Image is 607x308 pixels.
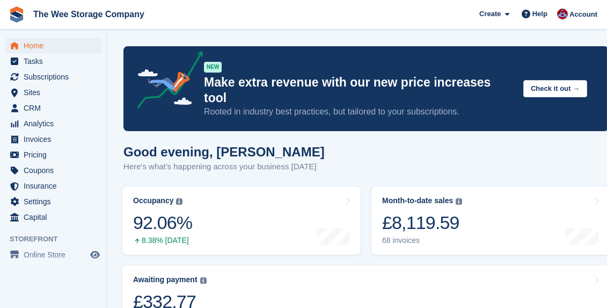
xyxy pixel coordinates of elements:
span: Create [479,9,501,19]
div: £8,119.59 [382,212,462,234]
a: The Wee Storage Company [29,5,149,23]
a: menu [5,69,101,84]
a: menu [5,38,101,53]
div: 92.06% [133,212,192,234]
span: Settings [24,194,88,209]
span: Subscriptions [24,69,88,84]
img: stora-icon-8386f47178a22dfd0bd8f6a31ec36ba5ce8667c1dd55bd0f319d3a0aa187defe.svg [9,6,25,23]
a: menu [5,163,101,178]
a: menu [5,194,101,209]
img: icon-info-grey-7440780725fd019a000dd9b08b2336e03edf1995a4989e88bcd33f0948082b44.svg [456,198,462,205]
a: Preview store [89,248,101,261]
div: Month-to-date sales [382,196,453,205]
a: Occupancy 92.06% 8.38% [DATE] [122,187,361,255]
span: Invoices [24,132,88,147]
a: menu [5,132,101,147]
a: menu [5,101,101,116]
img: icon-info-grey-7440780725fd019a000dd9b08b2336e03edf1995a4989e88bcd33f0948082b44.svg [176,198,182,205]
p: Rooted in industry best practices, but tailored to your subscriptions. [204,106,515,118]
button: Check it out → [523,80,587,98]
a: menu [5,85,101,100]
span: Capital [24,210,88,225]
span: Help [532,9,547,19]
img: Scott Ritchie [557,9,568,19]
img: price-adjustments-announcement-icon-8257ccfd72463d97f412b2fc003d46551f7dbcb40ab6d574587a9cd5c0d94... [128,51,203,112]
p: Make extra revenue with our new price increases tool [204,75,515,106]
img: icon-info-grey-7440780725fd019a000dd9b08b2336e03edf1995a4989e88bcd33f0948082b44.svg [200,277,207,284]
a: menu [5,147,101,162]
a: menu [5,247,101,262]
div: 8.38% [DATE] [133,236,192,245]
div: 68 invoices [382,236,462,245]
p: Here's what's happening across your business [DATE] [123,161,325,173]
div: Occupancy [133,196,173,205]
span: Pricing [24,147,88,162]
span: Coupons [24,163,88,178]
span: Account [569,9,597,20]
h1: Good evening, [PERSON_NAME] [123,145,325,159]
span: Insurance [24,178,88,194]
span: Tasks [24,54,88,69]
span: Online Store [24,247,88,262]
span: Home [24,38,88,53]
a: menu [5,54,101,69]
a: menu [5,210,101,225]
a: menu [5,178,101,194]
div: NEW [204,62,222,73]
a: menu [5,116,101,131]
span: CRM [24,101,88,116]
div: Awaiting payment [133,275,198,284]
span: Storefront [10,234,107,245]
span: Analytics [24,116,88,131]
span: Sites [24,85,88,100]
